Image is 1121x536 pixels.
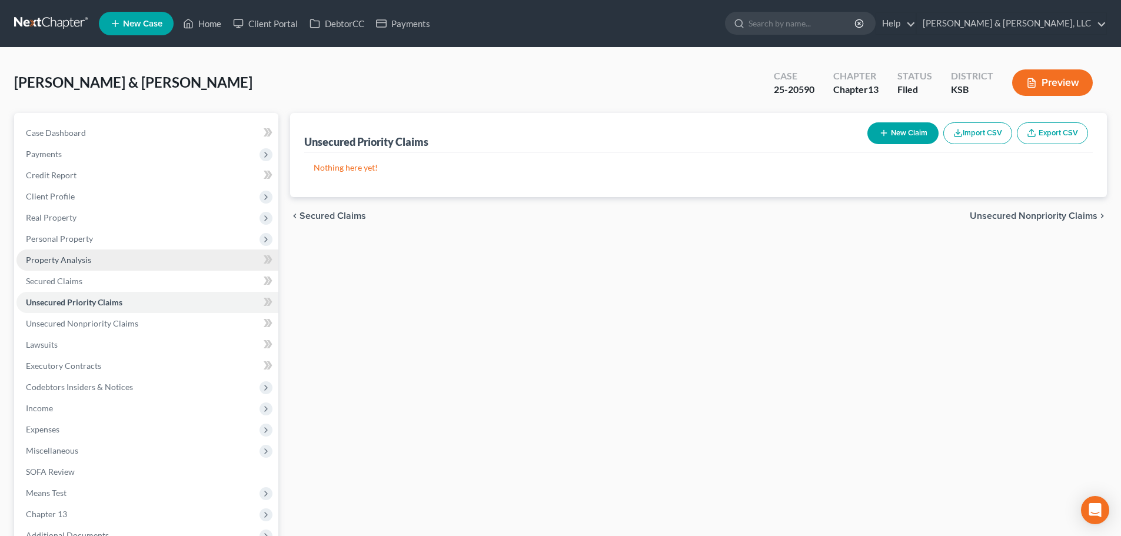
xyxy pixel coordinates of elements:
span: Executory Contracts [26,361,101,371]
button: Import CSV [943,122,1012,144]
span: Unsecured Nonpriority Claims [970,211,1097,221]
button: Unsecured Nonpriority Claims chevron_right [970,211,1107,221]
a: Lawsuits [16,334,278,355]
span: Income [26,403,53,413]
div: 25-20590 [774,83,814,96]
span: Chapter 13 [26,509,67,519]
span: Codebtors Insiders & Notices [26,382,133,392]
span: Means Test [26,488,66,498]
input: Search by name... [749,12,856,34]
span: Secured Claims [300,211,366,221]
a: [PERSON_NAME] & [PERSON_NAME], LLC [917,13,1106,34]
span: Property Analysis [26,255,91,265]
button: chevron_left Secured Claims [290,211,366,221]
a: Credit Report [16,165,278,186]
div: Chapter [833,83,879,96]
p: Nothing here yet! [314,162,1083,174]
a: Unsecured Priority Claims [16,292,278,313]
i: chevron_left [290,211,300,221]
div: Unsecured Priority Claims [304,135,428,149]
div: Open Intercom Messenger [1081,496,1109,524]
div: Case [774,69,814,83]
span: Client Profile [26,191,75,201]
span: Real Property [26,212,76,222]
span: Miscellaneous [26,445,78,455]
span: New Case [123,19,162,28]
a: Secured Claims [16,271,278,292]
span: Case Dashboard [26,128,86,138]
a: Client Portal [227,13,304,34]
div: District [951,69,993,83]
span: Secured Claims [26,276,82,286]
span: Payments [26,149,62,159]
a: Case Dashboard [16,122,278,144]
span: Personal Property [26,234,93,244]
div: Status [897,69,932,83]
i: chevron_right [1097,211,1107,221]
span: Credit Report [26,170,76,180]
span: [PERSON_NAME] & [PERSON_NAME] [14,74,252,91]
span: Unsecured Nonpriority Claims [26,318,138,328]
div: Chapter [833,69,879,83]
a: Help [876,13,916,34]
a: Unsecured Nonpriority Claims [16,313,278,334]
a: Payments [370,13,436,34]
span: SOFA Review [26,467,75,477]
a: DebtorCC [304,13,370,34]
button: Preview [1012,69,1093,96]
div: Filed [897,83,932,96]
a: Executory Contracts [16,355,278,377]
a: Export CSV [1017,122,1088,144]
span: Lawsuits [26,339,58,349]
span: Unsecured Priority Claims [26,297,122,307]
a: Property Analysis [16,249,278,271]
span: 13 [868,84,879,95]
a: Home [177,13,227,34]
div: KSB [951,83,993,96]
button: New Claim [867,122,939,144]
a: SOFA Review [16,461,278,482]
span: Expenses [26,424,59,434]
